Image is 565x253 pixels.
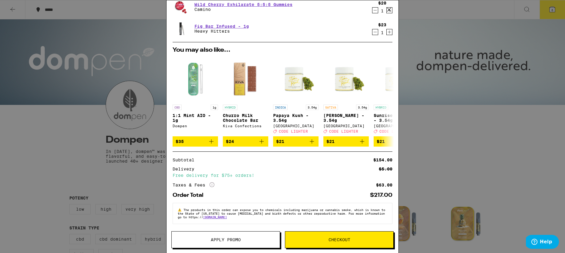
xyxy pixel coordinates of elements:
[223,56,268,136] a: Open page for Churro Milk Chocolate Bar from Kiva Confections
[173,193,208,198] div: Order Total
[323,136,369,147] button: Add to bag
[323,56,369,102] img: Stone Road - Lemon Jack - 3.54g
[329,129,358,133] span: CODE LIGHTER
[378,22,386,27] div: $23
[374,124,419,128] div: [GEOGRAPHIC_DATA]
[223,113,268,123] p: Churro Milk Chocolate Bar
[178,208,183,212] span: ⚠️
[377,139,385,144] span: $21
[173,56,218,102] img: Dompen - 1:1 Mint AIO - 1g
[194,29,249,34] p: Heavy Hitters
[211,238,241,242] span: Apply Promo
[323,113,369,123] p: [PERSON_NAME] - 3.54g
[370,193,392,198] div: $217.00
[379,129,408,133] span: CODE LIGHTER
[356,105,369,110] p: 3.54g
[173,182,214,188] div: Taxes & Fees
[323,56,369,136] a: Open page for Lemon Jack - 3.54g from Stone Road
[223,124,268,128] div: Kiva Confections
[306,105,319,110] p: 3.54g
[273,105,288,110] p: INDICA
[173,20,190,37] img: Heavy Hitters - Fig Bar Infused - 1g
[173,47,392,53] h2: You may also like...
[285,231,394,248] button: Checkout
[323,105,338,110] p: SATIVA
[376,183,392,187] div: $63.00
[378,1,386,5] div: $20
[203,215,227,219] a: [DOMAIN_NAME]
[223,105,237,110] p: HYBRID
[374,56,419,102] img: Stone Road - Sunrise Sherbet - 3.54g
[273,113,319,123] p: Papaya Kush - 3.54g
[378,8,386,13] div: 1
[178,208,385,219] span: The products in this order can expose you to chemicals including marijuana or cannabis smoke, whi...
[526,235,559,250] iframe: Opens a widget where you can find more information
[273,56,319,136] a: Open page for Papaya Kush - 3.54g from Stone Road
[273,124,319,128] div: [GEOGRAPHIC_DATA]
[223,56,268,102] img: Kiva Confections - Churro Milk Chocolate Bar
[176,139,184,144] span: $35
[386,29,392,35] button: Increment
[194,24,249,29] a: Fig Bar Infused - 1g
[173,158,199,162] div: Subtotal
[273,56,319,102] img: Stone Road - Papaya Kush - 3.54g
[211,105,218,110] p: 1g
[223,136,268,147] button: Add to bag
[372,7,378,13] button: Decrement
[173,173,392,177] div: Free delivery for $75+ orders!
[173,56,218,136] a: Open page for 1:1 Mint AIO - 1g from Dompen
[171,231,280,248] button: Apply Promo
[379,167,392,171] div: $5.00
[194,7,292,12] p: Camino
[372,29,378,35] button: Decrement
[374,113,419,123] p: Sunrise Sherbet - 3.54g
[173,167,199,171] div: Delivery
[373,158,392,162] div: $154.00
[273,136,319,147] button: Add to bag
[326,139,335,144] span: $21
[173,124,218,128] div: Dompen
[173,136,218,147] button: Add to bag
[226,139,234,144] span: $24
[276,139,284,144] span: $21
[374,56,419,136] a: Open page for Sunrise Sherbet - 3.54g from Stone Road
[378,30,386,35] div: 1
[173,113,218,123] p: 1:1 Mint AIO - 1g
[329,238,350,242] span: Checkout
[323,124,369,128] div: [GEOGRAPHIC_DATA]
[374,136,419,147] button: Add to bag
[279,129,308,133] span: CODE LIGHTER
[374,105,388,110] p: HYBRID
[194,2,292,7] a: Wild Cherry Exhilarate 5:5:5 Gummies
